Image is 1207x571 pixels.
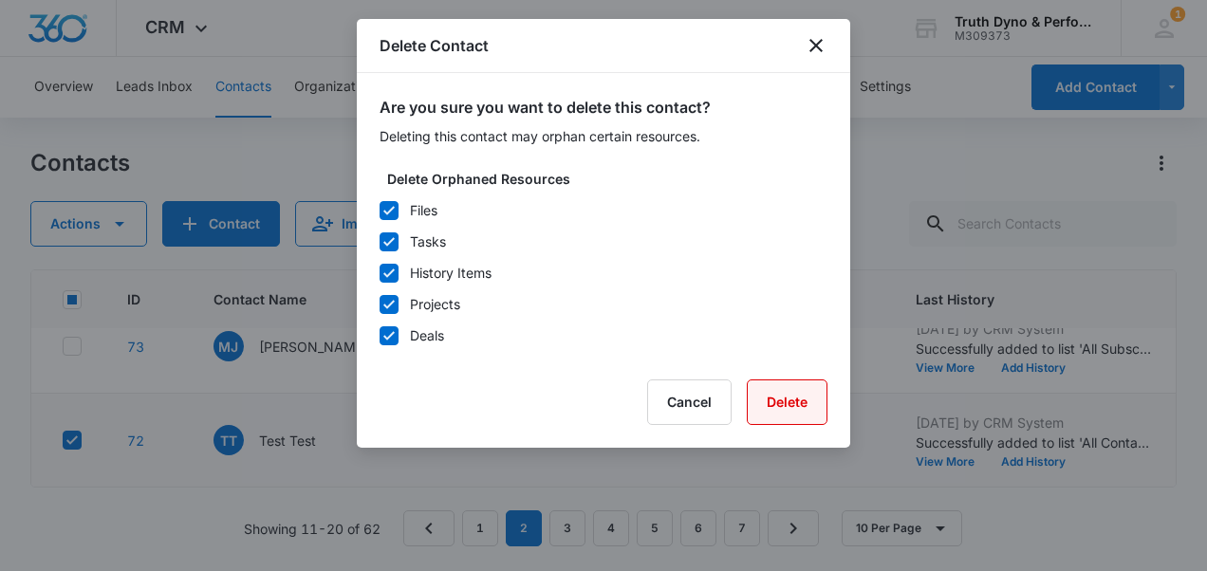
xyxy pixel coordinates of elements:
[747,379,827,425] button: Delete
[410,325,444,345] div: Deals
[647,379,732,425] button: Cancel
[387,169,835,189] label: Delete Orphaned Resources
[410,294,460,314] div: Projects
[410,231,446,251] div: Tasks
[380,34,489,57] h1: Delete Contact
[380,126,827,146] p: Deleting this contact may orphan certain resources.
[805,34,827,57] button: close
[380,96,827,119] h2: Are you sure you want to delete this contact?
[410,263,492,283] div: History Items
[410,200,437,220] div: Files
